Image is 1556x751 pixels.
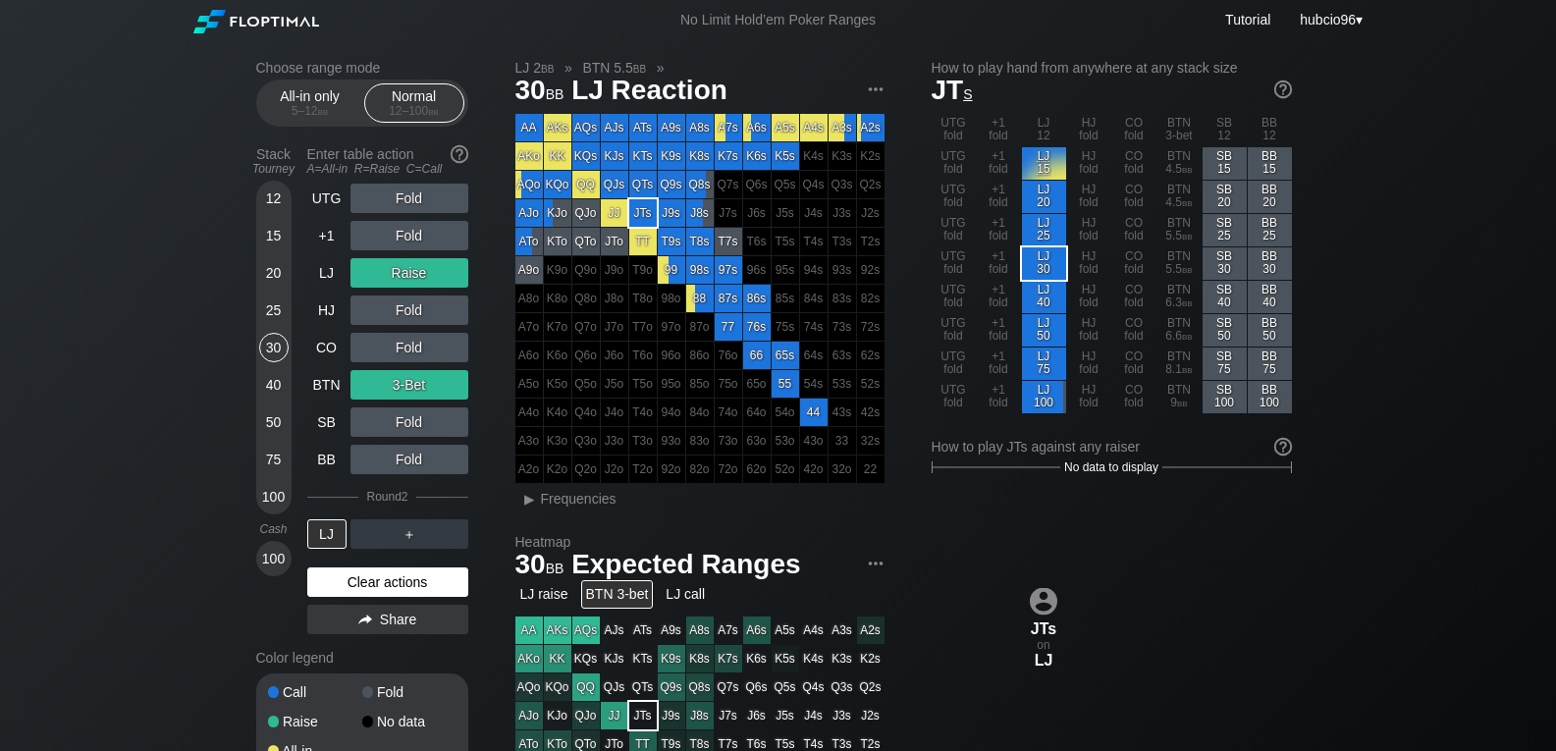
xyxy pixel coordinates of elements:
[515,256,543,284] div: A9o
[715,256,742,284] div: 97s
[601,342,628,369] div: 100% fold in prior round
[686,313,714,341] div: 100% fold in prior round
[658,114,685,141] div: A9s
[658,171,685,198] div: Q9s
[658,370,685,398] div: 100% fold in prior round
[248,162,299,176] div: Tourney
[1067,114,1111,146] div: HJ fold
[307,184,347,213] div: UTG
[715,427,742,455] div: 100% fold in prior round
[350,295,468,325] div: Fold
[800,285,828,312] div: 100% fold in prior round
[572,285,600,312] div: 100% fold in prior round
[1112,281,1156,313] div: CO fold
[1157,181,1202,213] div: BTN 4.5
[646,60,674,76] span: »
[572,313,600,341] div: 100% fold in prior round
[512,76,567,108] span: 30
[977,181,1021,213] div: +1 fold
[369,84,459,122] div: Normal
[977,314,1021,347] div: +1 fold
[1067,247,1111,280] div: HJ fold
[572,342,600,369] div: 100% fold in prior round
[1157,381,1202,413] div: BTN 9
[572,171,600,198] div: QQ
[572,114,600,141] div: AQs
[1203,214,1247,246] div: SB 25
[658,142,685,170] div: K9s
[629,114,657,141] div: ATs
[1022,348,1066,380] div: LJ 75
[544,171,571,198] div: KQo
[772,399,799,426] div: 100% fold in prior round
[772,199,799,227] div: 100% fold in prior round
[350,370,468,400] div: 3-Bet
[1248,314,1292,347] div: BB 50
[651,12,905,32] div: No Limit Hold’em Poker Ranges
[1112,381,1156,413] div: CO fold
[544,342,571,369] div: 100% fold in prior round
[857,256,885,284] div: 100% fold in prior round
[554,60,582,76] span: »
[601,228,628,255] div: JTo
[715,114,742,141] div: A7s
[829,256,856,284] div: 100% fold in prior round
[259,370,289,400] div: 40
[515,399,543,426] div: 100% fold in prior round
[743,114,771,141] div: A6s
[715,342,742,369] div: 100% fold in prior round
[772,370,799,398] div: 55
[800,399,828,426] div: 44
[1203,181,1247,213] div: SB 20
[743,228,771,255] div: 100% fold in prior round
[1022,247,1066,280] div: LJ 30
[350,258,468,288] div: Raise
[362,715,456,728] div: No data
[629,228,657,255] div: TT
[1067,147,1111,180] div: HJ fold
[772,142,799,170] div: K5s
[1272,436,1294,457] img: help.32db89a4.svg
[800,228,828,255] div: 100% fold in prior round
[932,381,976,413] div: UTG fold
[259,258,289,288] div: 20
[1225,12,1270,27] a: Tutorial
[658,199,685,227] div: J9s
[268,685,362,699] div: Call
[1022,281,1066,313] div: LJ 40
[307,258,347,288] div: LJ
[1067,381,1111,413] div: HJ fold
[307,295,347,325] div: HJ
[544,427,571,455] div: 100% fold in prior round
[686,114,714,141] div: A8s
[1177,396,1188,409] span: bb
[772,285,799,312] div: 100% fold in prior round
[579,59,649,77] span: BTN 5.5
[350,184,468,213] div: Fold
[1182,229,1193,242] span: bb
[932,75,973,105] span: JT
[259,184,289,213] div: 12
[800,427,828,455] div: 100% fold in prior round
[715,370,742,398] div: 100% fold in prior round
[1157,114,1202,146] div: BTN 3-bet
[743,285,771,312] div: 86s
[1272,79,1294,100] img: help.32db89a4.svg
[829,427,856,455] div: 100% fold in prior round
[1248,348,1292,380] div: BB 75
[800,313,828,341] div: 100% fold in prior round
[307,221,347,250] div: +1
[977,381,1021,413] div: +1 fold
[568,76,730,108] span: LJ Reaction
[977,147,1021,180] div: +1 fold
[629,256,657,284] div: 100% fold in prior round
[686,256,714,284] div: 98s
[857,199,885,227] div: 100% fold in prior round
[572,427,600,455] div: 100% fold in prior round
[1067,181,1111,213] div: HJ fold
[307,407,347,437] div: SB
[772,228,799,255] div: 100% fold in prior round
[800,171,828,198] div: 100% fold in prior round
[1203,281,1247,313] div: SB 40
[572,399,600,426] div: 100% fold in prior round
